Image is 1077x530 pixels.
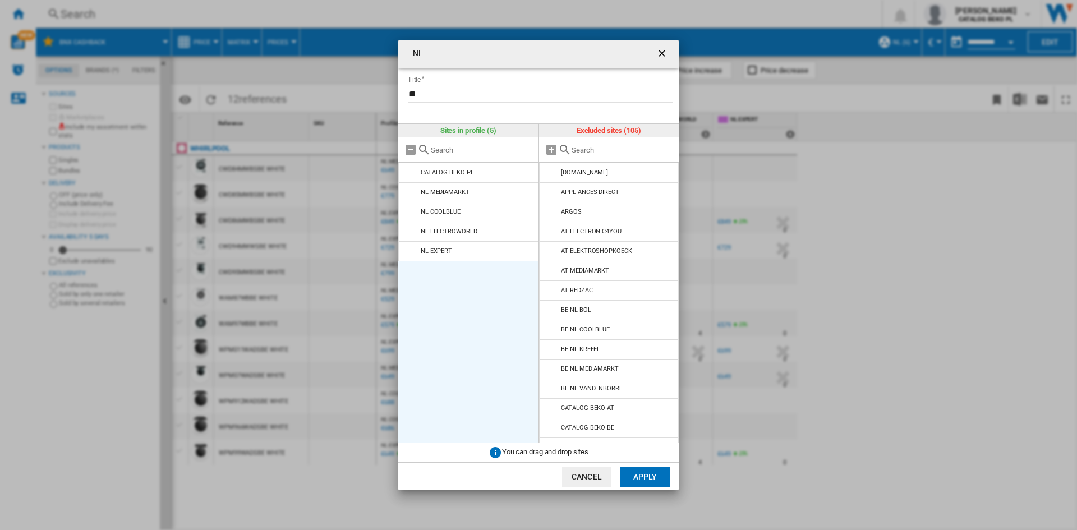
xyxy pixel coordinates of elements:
[502,448,588,457] span: You can drag and drop sites
[561,385,622,392] div: BE NL VANDENBORRE
[652,43,674,65] button: getI18NText('BUTTONS.CLOSE_DIALOG')
[421,247,452,255] div: NL EXPERT
[561,404,614,412] div: CATALOG BEKO AT
[561,326,610,333] div: BE NL COOLBLUE
[421,228,477,235] div: NL ELECTROWORLD
[421,169,474,176] div: CATALOG BEKO PL
[561,267,609,274] div: AT MEDIAMARKT
[561,365,618,372] div: BE NL MEDIAMARKT
[561,188,619,196] div: APPLIANCES DIRECT
[656,48,670,61] ng-md-icon: getI18NText('BUTTONS.CLOSE_DIALOG')
[561,208,582,215] div: ARGOS
[431,146,533,154] input: Search
[421,208,461,215] div: NL COOLBLUE
[561,247,632,255] div: AT ELEKTROSHOPKOECK
[539,124,679,137] div: Excluded sites (105)
[398,124,538,137] div: Sites in profile (5)
[545,143,558,156] md-icon: Add all
[561,345,600,353] div: BE NL KREFEL
[561,169,608,176] div: [DOMAIN_NAME]
[404,143,417,156] md-icon: Remove all
[620,467,670,487] button: Apply
[561,424,614,431] div: CATALOG BEKO BE
[572,146,674,154] input: Search
[421,188,470,196] div: NL MEDIAMARKT
[561,228,621,235] div: AT ELECTRONIC4YOU
[561,287,592,294] div: AT REDZAC
[561,306,591,314] div: BE NL BOL
[407,48,423,59] h4: NL
[562,467,611,487] button: Cancel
